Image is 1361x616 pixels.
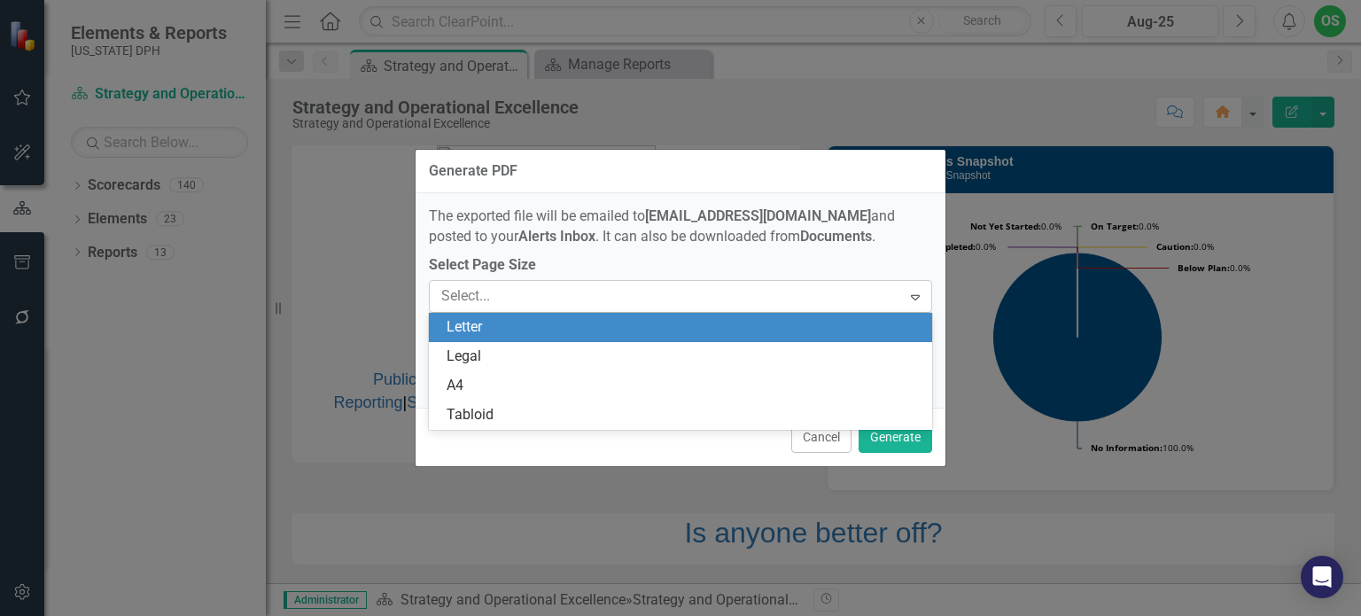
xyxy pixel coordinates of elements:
[429,255,932,276] label: Select Page Size
[429,207,895,245] span: The exported file will be emailed to and posted to your . It can also be downloaded from .
[791,422,852,453] button: Cancel
[447,376,922,396] div: A4
[859,422,932,453] button: Generate
[429,163,517,179] div: Generate PDF
[447,347,922,367] div: Legal
[518,228,595,245] strong: Alerts Inbox
[800,228,872,245] strong: Documents
[645,207,871,224] strong: [EMAIL_ADDRESS][DOMAIN_NAME]
[447,317,922,338] div: Letter
[447,405,922,425] div: Tabloid
[1301,556,1343,598] div: Open Intercom Messenger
